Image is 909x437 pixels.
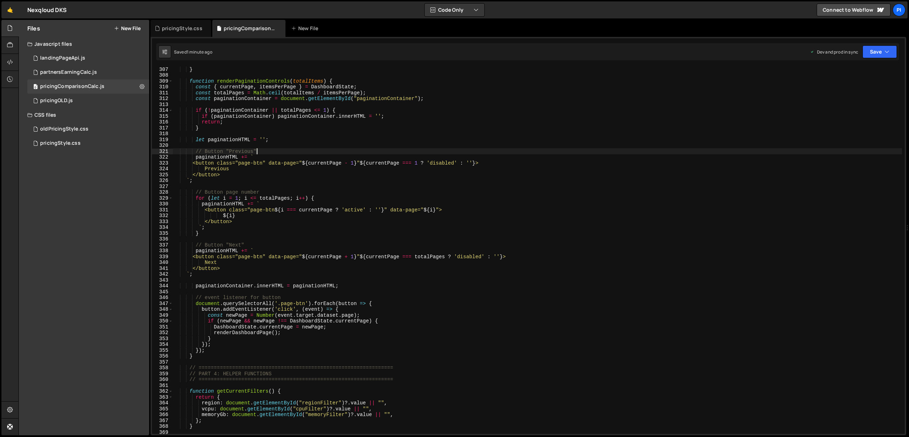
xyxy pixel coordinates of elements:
[152,78,173,84] div: 309
[27,65,149,79] div: 17183/47469.js
[27,136,149,150] div: 17183/47472.css
[152,189,173,195] div: 328
[152,125,173,131] div: 317
[152,312,173,319] div: 349
[33,84,38,90] span: 0
[152,424,173,430] div: 368
[174,49,212,55] div: Saved
[27,79,149,94] div: 17183/47471.js
[152,324,173,330] div: 351
[152,160,173,166] div: 323
[152,96,173,102] div: 312
[152,301,173,307] div: 347
[152,330,173,336] div: 352
[152,166,173,172] div: 324
[152,119,173,125] div: 316
[152,377,173,383] div: 360
[152,289,173,295] div: 345
[152,365,173,371] div: 358
[152,271,173,277] div: 342
[862,45,897,58] button: Save
[152,359,173,365] div: 357
[152,90,173,96] div: 311
[152,412,173,418] div: 366
[152,131,173,137] div: 318
[40,140,81,146] div: pricingStyle.css
[152,67,173,73] div: 307
[810,49,858,55] div: Dev and prod in sync
[152,248,173,254] div: 338
[152,114,173,120] div: 315
[152,400,173,406] div: 364
[152,225,173,231] div: 334
[152,260,173,266] div: 340
[817,4,891,16] a: Connect to Webflow
[114,26,141,31] button: New File
[152,72,173,78] div: 308
[152,231,173,237] div: 335
[152,306,173,312] div: 348
[152,149,173,155] div: 321
[152,207,173,213] div: 331
[152,201,173,207] div: 330
[27,24,40,32] h2: Files
[40,83,104,90] div: pricingComparisonCalc.js
[152,102,173,108] div: 313
[152,283,173,289] div: 344
[40,69,97,76] div: partnersEarningCalc.js
[291,25,321,32] div: New File
[152,254,173,260] div: 339
[19,37,149,51] div: Javascript files
[152,178,173,184] div: 326
[152,266,173,272] div: 341
[152,242,173,248] div: 337
[152,336,173,342] div: 353
[152,388,173,394] div: 362
[893,4,905,16] a: Pi
[162,25,202,32] div: pricingStyle.css
[425,4,484,16] button: Code Only
[27,51,149,65] div: 17183/48018.js
[27,122,149,136] div: 17183/47505.css
[152,277,173,283] div: 343
[27,94,149,108] div: 17183/47474.js
[224,25,277,32] div: pricingComparisonCalc.js
[152,219,173,225] div: 333
[152,430,173,436] div: 369
[152,353,173,359] div: 356
[152,318,173,324] div: 350
[1,1,19,18] a: 🤙
[152,406,173,412] div: 365
[40,126,88,132] div: oldPricingStyle.css
[152,172,173,178] div: 325
[152,236,173,242] div: 336
[152,295,173,301] div: 346
[40,55,85,61] div: landingPageApi.js
[152,195,173,201] div: 329
[152,137,173,143] div: 319
[152,342,173,348] div: 354
[152,84,173,90] div: 310
[152,154,173,160] div: 322
[19,108,149,122] div: CSS files
[152,394,173,400] div: 363
[187,49,212,55] div: 1 minute ago
[152,143,173,149] div: 320
[152,184,173,190] div: 327
[152,371,173,377] div: 359
[27,6,67,14] div: Nexqloud DKS
[152,383,173,389] div: 361
[152,213,173,219] div: 332
[152,107,173,114] div: 314
[40,98,73,104] div: pricingOLD.js
[152,418,173,424] div: 367
[152,348,173,354] div: 355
